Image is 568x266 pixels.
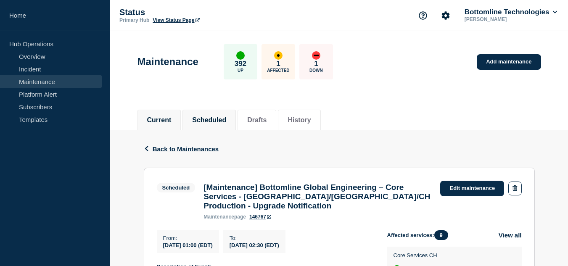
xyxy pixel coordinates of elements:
[463,16,550,22] p: [PERSON_NAME]
[274,51,283,60] div: affected
[153,145,219,153] span: Back to Maintenances
[163,242,213,248] span: [DATE] 01:00 (EDT)
[414,7,432,24] button: Support
[230,242,279,248] span: [DATE] 02:30 (EDT)
[309,68,323,73] p: Down
[314,60,318,68] p: 1
[288,116,311,124] button: History
[147,116,172,124] button: Current
[203,214,234,220] span: maintenance
[144,145,219,153] button: Back to Maintenances
[312,51,320,60] div: down
[203,183,432,211] h3: [Maintenance] Bottomline Global Engineering – Core Services - [GEOGRAPHIC_DATA]/[GEOGRAPHIC_DATA]...
[437,7,454,24] button: Account settings
[387,230,452,240] span: Affected services:
[163,235,213,241] p: From :
[192,116,226,124] button: Scheduled
[119,8,288,17] p: Status
[157,183,195,192] span: Scheduled
[137,56,198,68] h1: Maintenance
[434,230,448,240] span: 9
[440,181,504,196] a: Edit maintenance
[153,17,199,23] a: View Status Page
[267,68,289,73] p: Affected
[463,8,559,16] button: Bottomline Technologies
[235,60,246,68] p: 392
[203,214,246,220] p: page
[477,54,541,70] a: Add maintenance
[394,252,449,258] p: Core Services CH
[249,214,271,220] a: 146767
[230,235,279,241] p: To :
[247,116,267,124] button: Drafts
[236,51,245,60] div: up
[238,68,243,73] p: Up
[276,60,280,68] p: 1
[499,230,522,240] button: View all
[119,17,149,23] p: Primary Hub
